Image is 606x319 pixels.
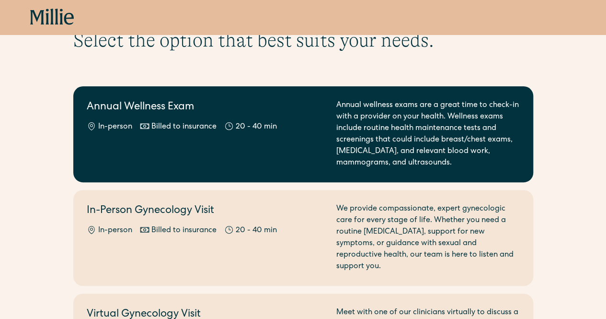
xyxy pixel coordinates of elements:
[336,100,520,169] div: Annual wellness exams are a great time to check-in with a provider on your health. Wellness exams...
[87,203,325,219] h2: In-Person Gynecology Visit
[236,121,277,133] div: 20 - 40 min
[98,225,132,236] div: In-person
[236,225,277,236] div: 20 - 40 min
[73,190,533,286] a: In-Person Gynecology VisitIn-personBilled to insurance20 - 40 minWe provide compassionate, expert...
[98,121,132,133] div: In-person
[151,225,217,236] div: Billed to insurance
[73,86,533,182] a: Annual Wellness ExamIn-personBilled to insurance20 - 40 minAnnual wellness exams are a great time...
[151,121,217,133] div: Billed to insurance
[73,29,533,52] h1: Select the option that best suits your needs.
[87,100,325,116] h2: Annual Wellness Exam
[336,203,520,272] div: We provide compassionate, expert gynecologic care for every stage of life. Whether you need a rou...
